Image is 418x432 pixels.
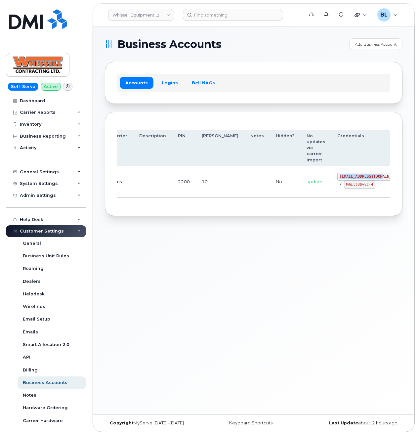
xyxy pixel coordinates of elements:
code: [EMAIL_ADDRESS][DOMAIN_NAME] [337,173,405,181]
strong: Copyright [110,420,134,425]
a: Keyboard Shortcuts [229,420,272,425]
th: Carrier [105,130,133,166]
td: Telus [105,166,133,198]
td: 2200 [172,166,196,198]
span: Business Accounts [117,39,222,49]
a: Accounts [120,77,153,89]
th: Hidden? [270,130,301,166]
th: PIN [172,130,196,166]
div: about 2 hours ago [303,420,402,426]
a: Bell NAGs [186,77,221,89]
td: No [270,166,301,198]
div: MyServe [DATE]–[DATE] [105,420,204,426]
code: M@ilt0$yyC-4 [344,181,375,189]
th: Notes [244,130,270,166]
th: Credentials [331,130,411,166]
strong: Last Update [329,420,358,425]
th: [PERSON_NAME] [196,130,244,166]
th: No updates via carrier import [301,130,331,166]
th: Description [133,130,172,166]
a: Logins [156,77,184,89]
span: / [340,181,341,187]
td: 10 [196,166,244,198]
a: Add Business Account [349,38,402,50]
span: update [307,179,322,184]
